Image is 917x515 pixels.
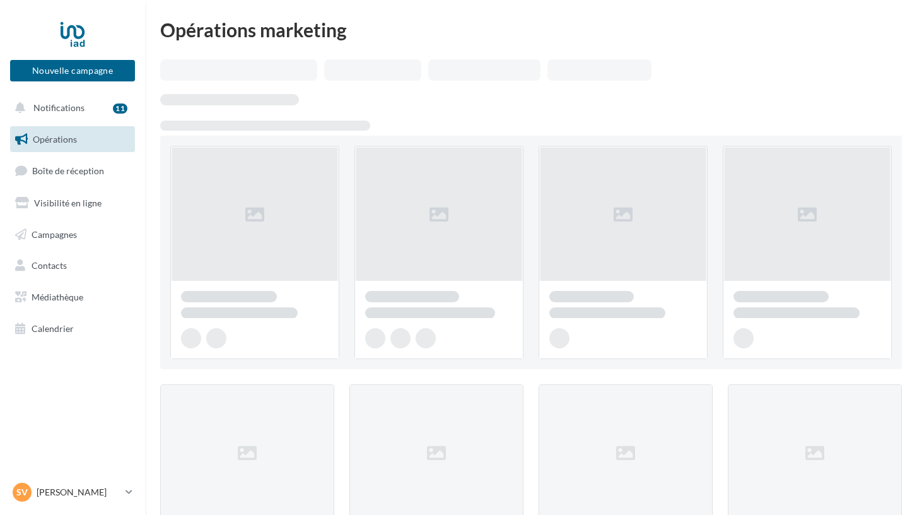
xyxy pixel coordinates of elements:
a: Visibilité en ligne [8,190,137,216]
a: Sv [PERSON_NAME] [10,480,135,504]
a: Contacts [8,252,137,279]
a: Médiathèque [8,284,137,311]
button: Nouvelle campagne [10,60,135,81]
span: Visibilité en ligne [34,198,102,208]
a: Boîte de réception [8,157,137,184]
p: [PERSON_NAME] [37,486,120,499]
div: 11 [113,104,127,114]
div: Opérations marketing [160,20,902,39]
span: Médiathèque [32,292,83,302]
span: Calendrier [32,323,74,334]
a: Opérations [8,126,137,153]
span: Campagnes [32,228,77,239]
button: Notifications 11 [8,95,132,121]
span: Notifications [33,102,85,113]
span: Contacts [32,260,67,271]
a: Campagnes [8,222,137,248]
span: Sv [16,486,28,499]
a: Calendrier [8,316,137,342]
span: Boîte de réception [32,165,104,176]
span: Opérations [33,134,77,145]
